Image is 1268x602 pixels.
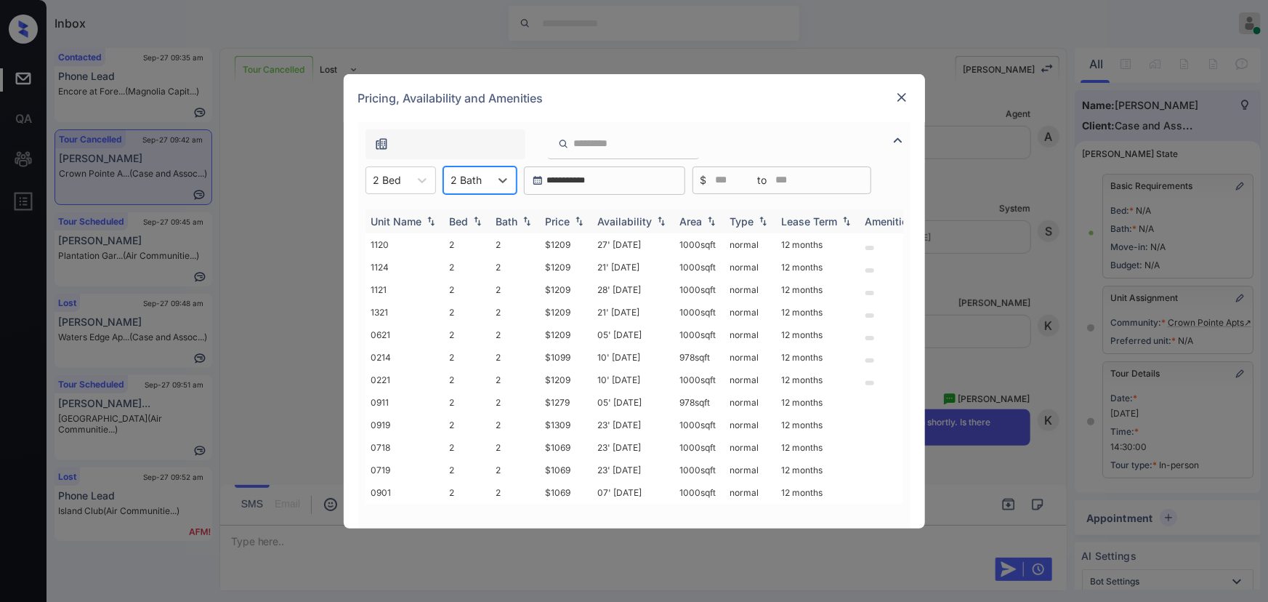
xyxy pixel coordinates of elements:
[444,436,490,459] td: 2
[776,256,860,278] td: 12 months
[490,346,540,369] td: 2
[724,324,776,346] td: normal
[592,324,674,346] td: 05' [DATE]
[366,436,444,459] td: 0718
[366,481,444,504] td: 0901
[540,233,592,256] td: $1209
[592,233,674,256] td: 27' [DATE]
[674,346,724,369] td: 978 sqft
[756,216,770,226] img: sorting
[490,278,540,301] td: 2
[674,459,724,481] td: 1000 sqft
[776,436,860,459] td: 12 months
[592,391,674,414] td: 05' [DATE]
[592,481,674,504] td: 07' [DATE]
[724,369,776,391] td: normal
[546,215,570,228] div: Price
[344,74,925,122] div: Pricing, Availability and Amenities
[540,369,592,391] td: $1209
[592,256,674,278] td: 21' [DATE]
[490,414,540,436] td: 2
[371,215,422,228] div: Unit Name
[490,481,540,504] td: 2
[724,436,776,459] td: normal
[674,301,724,324] td: 1000 sqft
[366,414,444,436] td: 0919
[424,216,438,226] img: sorting
[730,215,754,228] div: Type
[374,137,389,151] img: icon-zuma
[444,346,490,369] td: 2
[540,436,592,459] td: $1069
[490,459,540,481] td: 2
[572,216,586,226] img: sorting
[490,256,540,278] td: 2
[724,391,776,414] td: normal
[444,301,490,324] td: 2
[444,459,490,481] td: 2
[724,414,776,436] td: normal
[724,256,776,278] td: normal
[839,216,854,226] img: sorting
[490,369,540,391] td: 2
[674,414,724,436] td: 1000 sqft
[490,301,540,324] td: 2
[674,256,724,278] td: 1000 sqft
[776,391,860,414] td: 12 months
[724,233,776,256] td: normal
[592,459,674,481] td: 23' [DATE]
[674,324,724,346] td: 1000 sqft
[592,436,674,459] td: 23' [DATE]
[540,301,592,324] td: $1209
[758,172,767,188] span: to
[366,256,444,278] td: 1124
[450,215,469,228] div: Bed
[598,215,653,228] div: Availability
[782,215,838,228] div: Lease Term
[776,459,860,481] td: 12 months
[592,278,674,301] td: 28' [DATE]
[540,256,592,278] td: $1209
[520,216,534,226] img: sorting
[776,278,860,301] td: 12 months
[366,369,444,391] td: 0221
[366,233,444,256] td: 1120
[540,346,592,369] td: $1099
[674,369,724,391] td: 1000 sqft
[592,414,674,436] td: 23' [DATE]
[444,233,490,256] td: 2
[490,436,540,459] td: 2
[366,324,444,346] td: 0621
[490,233,540,256] td: 2
[540,324,592,346] td: $1209
[674,481,724,504] td: 1000 sqft
[776,233,860,256] td: 12 months
[776,414,860,436] td: 12 months
[724,301,776,324] td: normal
[366,346,444,369] td: 0214
[444,391,490,414] td: 2
[444,324,490,346] td: 2
[558,137,569,150] img: icon-zuma
[674,391,724,414] td: 978 sqft
[895,90,909,105] img: close
[592,369,674,391] td: 10' [DATE]
[674,278,724,301] td: 1000 sqft
[444,278,490,301] td: 2
[496,215,518,228] div: Bath
[700,172,707,188] span: $
[889,132,907,149] img: icon-zuma
[540,278,592,301] td: $1209
[776,369,860,391] td: 12 months
[490,391,540,414] td: 2
[540,459,592,481] td: $1069
[674,436,724,459] td: 1000 sqft
[776,346,860,369] td: 12 months
[366,278,444,301] td: 1121
[444,481,490,504] td: 2
[444,369,490,391] td: 2
[444,414,490,436] td: 2
[366,391,444,414] td: 0911
[724,346,776,369] td: normal
[540,391,592,414] td: $1279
